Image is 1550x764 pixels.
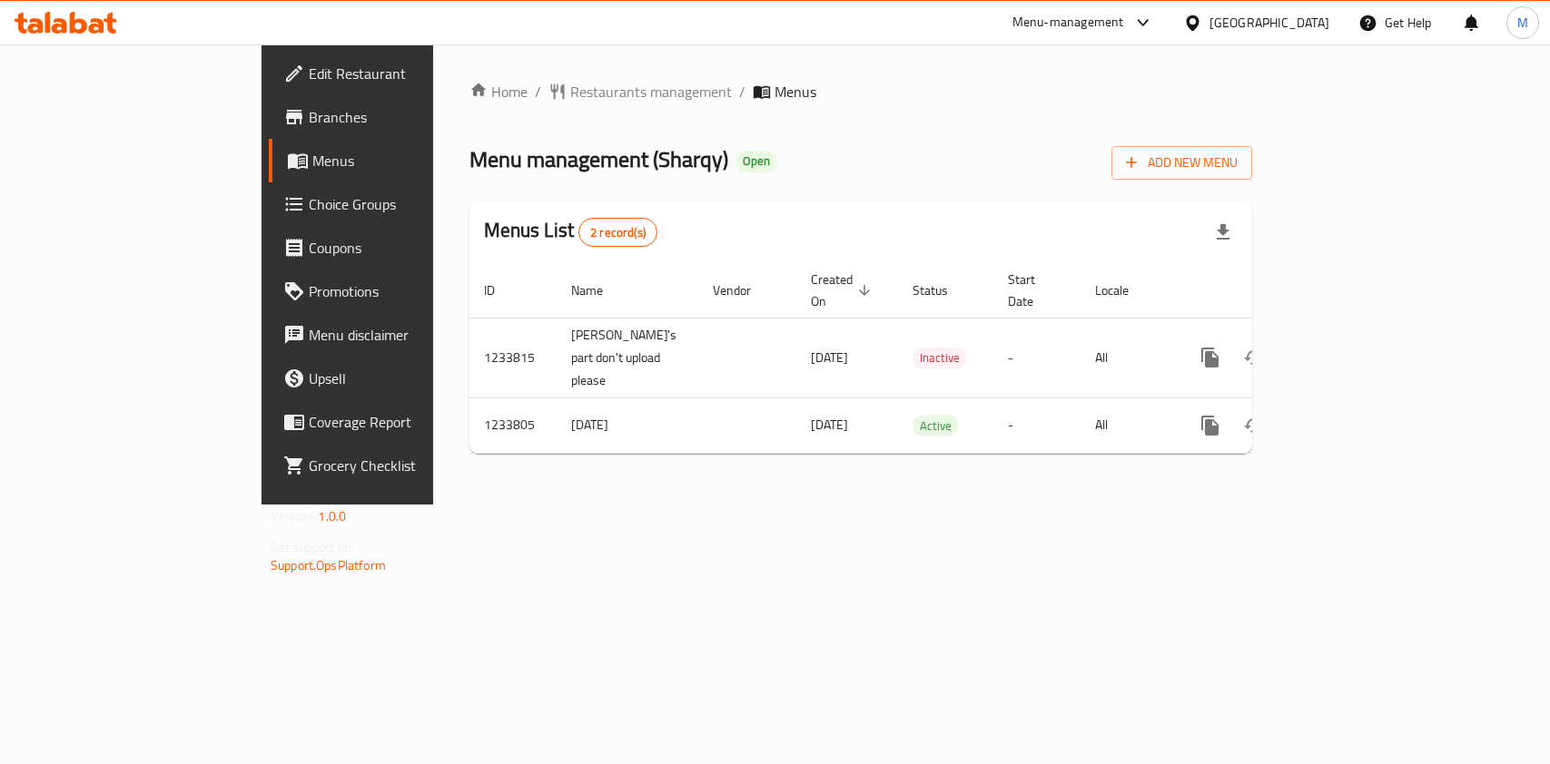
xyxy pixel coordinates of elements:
[484,279,518,301] span: ID
[811,413,848,436] span: [DATE]
[271,504,315,528] span: Version:
[309,411,506,433] span: Coverage Report
[579,224,657,241] span: 2 record(s)
[557,397,698,453] td: [DATE]
[1081,318,1174,397] td: All
[811,269,876,312] span: Created On
[1189,404,1232,447] button: more
[1232,404,1276,447] button: Change Status
[1209,13,1329,33] div: [GEOGRAPHIC_DATA]
[271,553,386,577] a: Support.OpsPlatform
[484,217,657,247] h2: Menus List
[269,182,520,226] a: Choice Groups
[312,150,506,171] span: Menus
[1174,263,1377,318] th: Actions
[557,318,698,397] td: [PERSON_NAME]'s part don't upload please
[309,193,506,215] span: Choice Groups
[269,444,520,487] a: Grocery Checklist
[571,279,627,301] span: Name
[269,313,520,357] a: Menu disclaimer
[309,63,506,84] span: Edit Restaurant
[535,81,541,103] li: /
[913,415,959,436] div: Active
[269,139,520,182] a: Menus
[469,139,728,180] span: Menu management ( Sharqy )
[811,346,848,369] span: [DATE]
[913,416,959,436] span: Active
[713,279,775,301] span: Vendor
[993,318,1081,397] td: -
[913,348,967,368] span: Inactive
[548,81,732,103] a: Restaurants management
[269,226,520,269] a: Coupons
[309,106,506,128] span: Branches
[269,52,520,95] a: Edit Restaurant
[469,263,1377,454] table: enhanced table
[913,279,972,301] span: Status
[309,280,506,302] span: Promotions
[309,455,506,476] span: Grocery Checklist
[269,357,520,400] a: Upsell
[309,324,506,346] span: Menu disclaimer
[1095,279,1152,301] span: Locale
[1081,397,1174,453] td: All
[1232,336,1276,379] button: Change Status
[269,95,520,139] a: Branches
[1012,12,1124,34] div: Menu-management
[309,237,506,259] span: Coupons
[1189,336,1232,379] button: more
[993,397,1081,453] td: -
[739,81,745,103] li: /
[1517,13,1528,33] span: M
[775,81,816,103] span: Menus
[1201,211,1245,254] div: Export file
[570,81,732,103] span: Restaurants management
[736,151,777,172] div: Open
[1008,269,1059,312] span: Start Date
[271,535,354,559] span: Get support on:
[269,269,520,313] a: Promotions
[1111,146,1252,180] button: Add New Menu
[1126,152,1238,174] span: Add New Menu
[736,153,777,169] span: Open
[469,81,1252,103] nav: breadcrumb
[318,504,346,528] span: 1.0.0
[309,367,506,389] span: Upsell
[269,400,520,444] a: Coverage Report
[578,218,657,247] div: Total records count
